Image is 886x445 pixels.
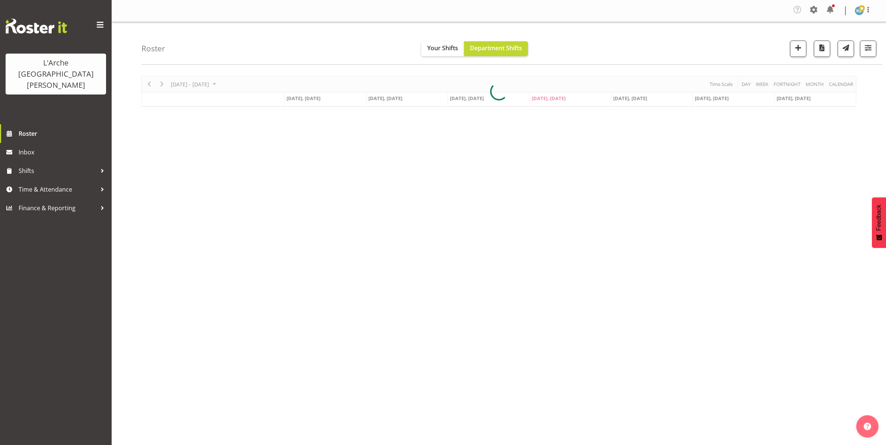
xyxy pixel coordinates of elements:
[464,41,528,56] button: Department Shifts
[19,184,97,195] span: Time & Attendance
[864,423,871,430] img: help-xxl-2.png
[814,41,830,57] button: Download a PDF of the roster according to the set date range.
[6,19,67,33] img: Rosterit website logo
[790,41,806,57] button: Add a new shift
[141,44,165,53] h4: Roster
[855,6,864,15] img: robin-buch3407.jpg
[876,205,882,231] span: Feedback
[19,202,97,214] span: Finance & Reporting
[19,165,97,176] span: Shifts
[872,197,886,248] button: Feedback - Show survey
[421,41,464,56] button: Your Shifts
[838,41,854,57] button: Send a list of all shifts for the selected filtered period to all rostered employees.
[19,147,108,158] span: Inbox
[427,44,458,52] span: Your Shifts
[860,41,876,57] button: Filter Shifts
[470,44,522,52] span: Department Shifts
[19,128,108,139] span: Roster
[13,57,99,91] div: L'Arche [GEOGRAPHIC_DATA][PERSON_NAME]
